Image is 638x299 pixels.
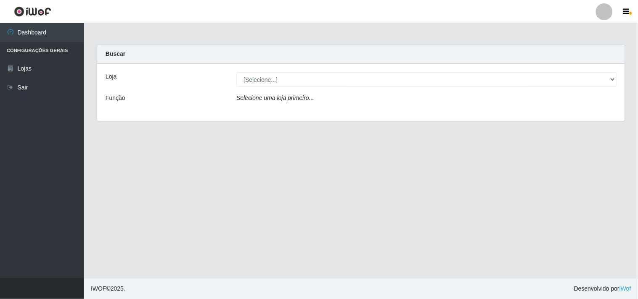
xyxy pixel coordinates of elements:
[574,284,631,293] span: Desenvolvido por
[106,50,125,57] strong: Buscar
[106,72,116,81] label: Loja
[106,94,125,102] label: Função
[14,6,51,17] img: CoreUI Logo
[236,94,314,101] i: Selecione uma loja primeiro...
[91,285,106,292] span: IWOF
[91,284,125,293] span: © 2025 .
[619,285,631,292] a: iWof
